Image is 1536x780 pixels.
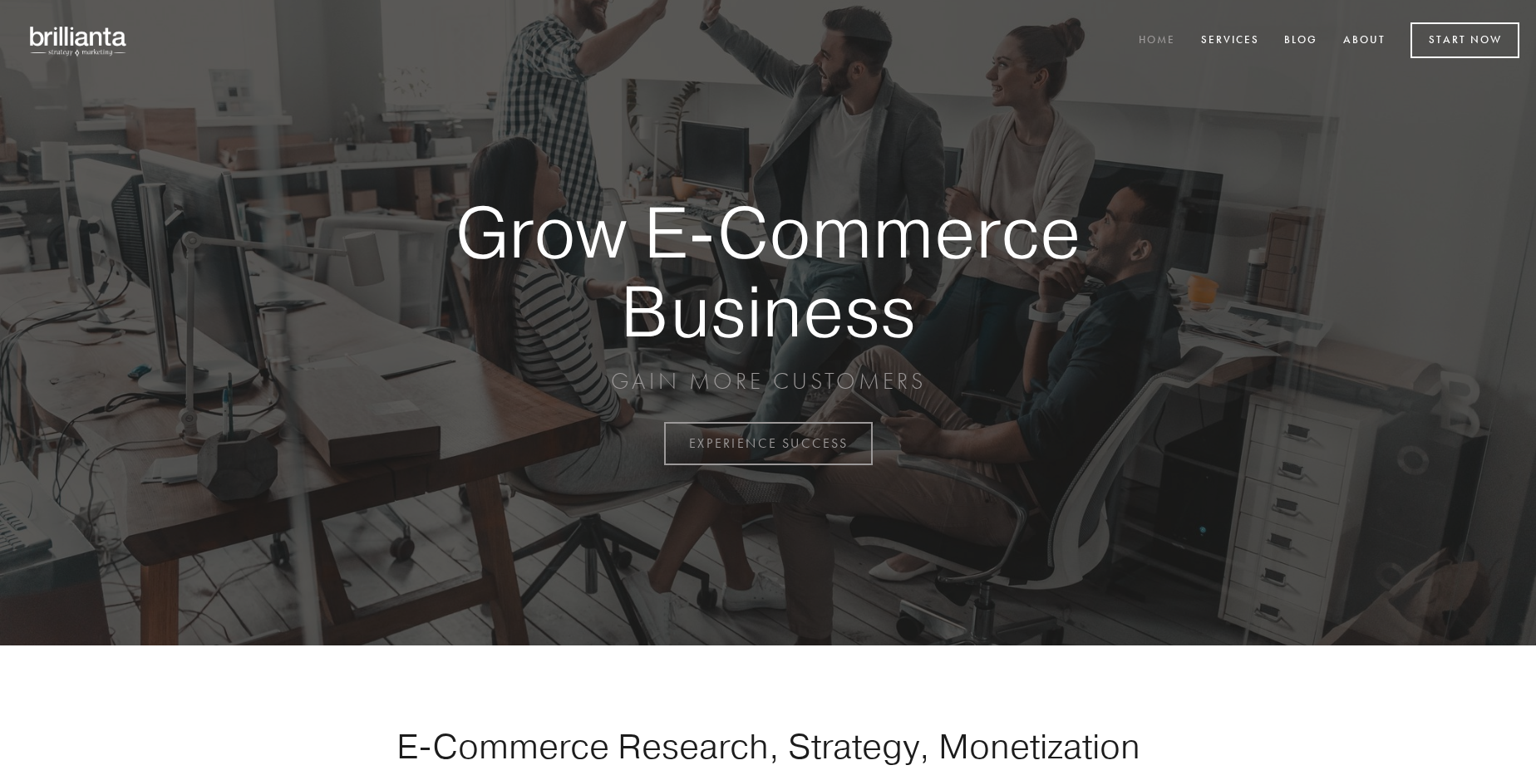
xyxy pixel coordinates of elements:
img: brillianta - research, strategy, marketing [17,17,141,65]
a: About [1332,27,1396,55]
h1: E-Commerce Research, Strategy, Monetization [344,725,1192,767]
a: EXPERIENCE SUCCESS [664,422,873,465]
a: Blog [1273,27,1328,55]
strong: Grow E-Commerce Business [397,193,1139,350]
p: GAIN MORE CUSTOMERS [397,366,1139,396]
a: Start Now [1410,22,1519,58]
a: Services [1190,27,1270,55]
a: Home [1128,27,1186,55]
